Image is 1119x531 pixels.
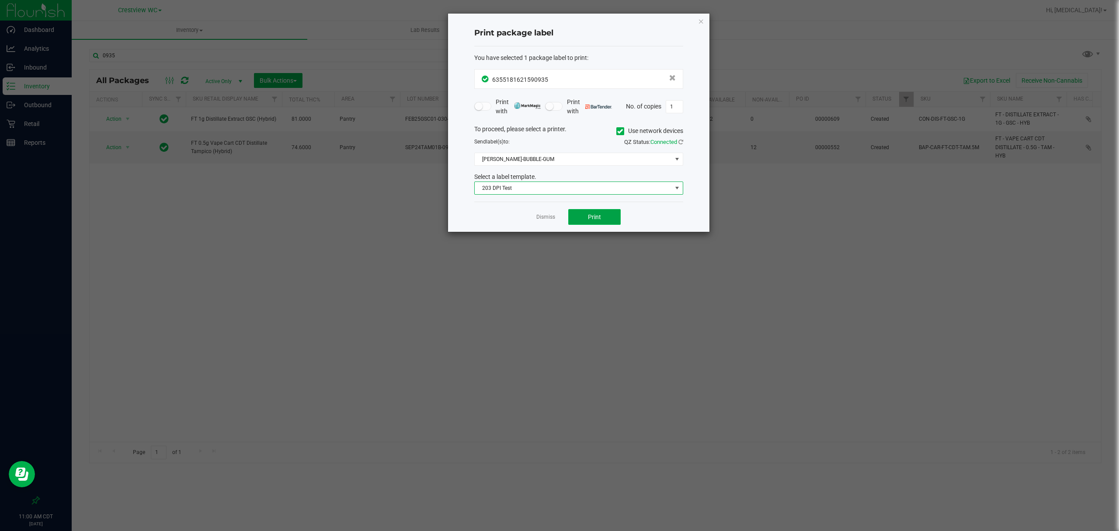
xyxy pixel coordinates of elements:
[568,209,621,225] button: Print
[474,54,587,61] span: You have selected 1 package label to print
[468,125,690,138] div: To proceed, please select a printer.
[588,213,601,220] span: Print
[624,139,683,145] span: QZ Status:
[496,98,541,116] span: Print with
[474,53,683,63] div: :
[650,139,677,145] span: Connected
[616,126,683,136] label: Use network devices
[585,105,612,109] img: bartender.png
[567,98,612,116] span: Print with
[9,461,35,487] iframe: Resource center
[514,102,541,109] img: mark_magic_cybra.png
[468,172,690,182] div: Select a label template.
[475,182,672,194] span: 203 DPI Test
[536,213,555,221] a: Dismiss
[486,139,504,145] span: label(s)
[474,139,510,145] span: Send to:
[482,74,490,84] span: In Sync
[626,102,661,109] span: No. of copies
[492,76,548,83] span: 6355181621590935
[475,153,672,165] span: [PERSON_NAME]-BUBBLE-GUM
[474,28,683,39] h4: Print package label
